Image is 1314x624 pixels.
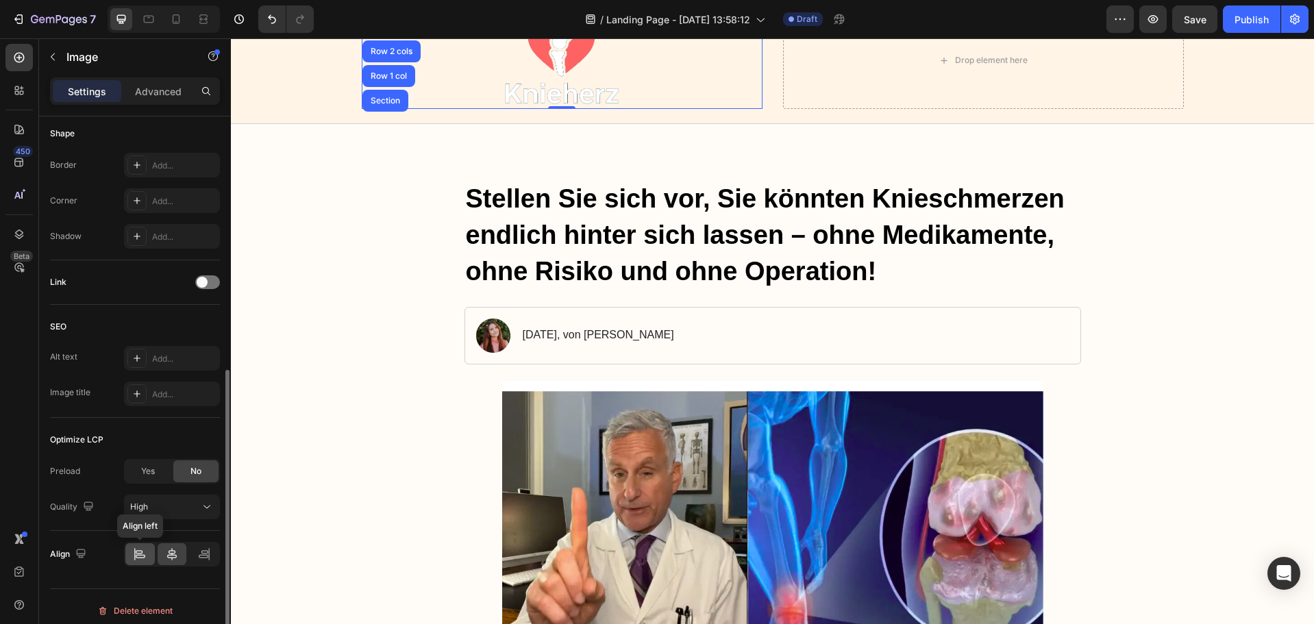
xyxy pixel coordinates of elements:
p: Advanced [135,84,182,99]
span: Yes [141,465,155,477]
div: Preload [50,465,80,477]
div: 450 [13,146,33,157]
div: Row 1 col [137,34,179,42]
span: High [130,501,148,512]
div: Publish [1235,12,1269,27]
iframe: Design area [231,38,1314,624]
div: Add... [152,195,216,208]
button: Save [1172,5,1217,33]
button: 7 [5,5,102,33]
img: gempages_571770795739579544-22d9cd17-2907-4586-aefc-bfc7acd5d013.webp [245,280,280,314]
div: Border [50,159,77,171]
div: Undo/Redo [258,5,314,33]
h1: Rich Text Editor. Editing area: main [234,140,850,252]
div: Image title [50,386,90,399]
span: No [190,465,201,477]
span: Draft [797,13,817,25]
p: Settings [68,84,106,99]
p: Image [66,49,183,65]
span: Landing Page - [DATE] 13:58:12 [606,12,750,27]
p: ⁠⁠⁠⁠⁠⁠⁠ [235,142,849,251]
div: Beta [10,251,33,262]
p: 7 [90,11,96,27]
p: [DATE], von [PERSON_NAME] [292,290,443,304]
div: SEO [50,321,66,333]
div: Align [50,545,89,564]
div: Corner [50,195,77,207]
div: Add... [152,160,216,172]
div: Add... [152,353,216,365]
div: Add... [152,231,216,243]
button: High [124,495,220,519]
span: Stellen Sie sich vor, Sie könnten Knieschmerzen endlich hinter sich lassen – ohne Medikamente, oh... [235,146,834,247]
div: Delete element [97,603,173,619]
div: Alt text [50,351,77,363]
div: Optimize LCP [50,434,103,446]
span: / [600,12,604,27]
div: Shadow [50,230,82,242]
span: Save [1184,14,1206,25]
div: Section [137,58,172,66]
div: Add... [152,388,216,401]
button: Publish [1223,5,1280,33]
div: Open Intercom Messenger [1267,557,1300,590]
button: Delete element [50,600,220,622]
div: Link [50,276,66,288]
div: Row 2 cols [137,9,184,17]
div: Drop element here [724,16,797,27]
div: Shape [50,127,75,140]
div: Quality [50,498,97,516]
